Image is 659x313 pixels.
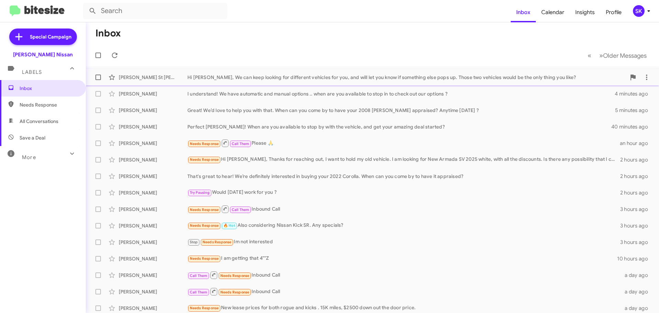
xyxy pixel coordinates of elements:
div: 2 hours ago [620,189,654,196]
span: Special Campaign [30,33,71,40]
a: Special Campaign [9,29,77,45]
span: Needs Response [190,256,219,261]
button: Previous [583,48,596,63]
a: Inbox [511,2,536,22]
span: Call Them [232,142,250,146]
div: 2 hours ago [620,173,654,180]
div: 5 minutes ago [615,107,654,114]
a: Calendar [536,2,570,22]
h1: Inbox [95,28,121,39]
button: SK [627,5,651,17]
a: Insights [570,2,600,22]
div: [PERSON_NAME] [119,239,187,246]
div: 2 hours ago [620,156,654,163]
div: [PERSON_NAME] St [PERSON_NAME] [119,74,187,81]
div: a day ago [621,288,654,295]
span: Older Messages [603,52,647,59]
div: New lease prices for both rogue and kicks . 15K miles, $2500 down out the door price. [187,304,621,312]
div: Inbound Call [187,205,620,213]
div: [PERSON_NAME] [119,123,187,130]
div: a day ago [621,305,654,312]
span: » [599,51,603,60]
span: Needs Response [20,101,78,108]
div: [PERSON_NAME] [119,107,187,114]
div: Inbound Call [187,271,621,279]
span: Call Them [232,208,250,212]
span: Needs Response [190,142,219,146]
span: Labels [22,69,42,75]
div: 3 hours ago [620,206,654,213]
span: Needs Response [220,290,250,294]
div: Inbound Call [187,287,621,296]
div: Hi [PERSON_NAME], Thanks for reaching out, I want to hold my old vehicle. I am looking for New Ar... [187,156,620,164]
span: « [588,51,591,60]
span: Needs Response [190,223,219,228]
span: Try Pausing [190,190,210,195]
span: Needs Response [190,157,219,162]
span: 🔥 Hot [223,223,235,228]
div: a day ago [621,272,654,279]
span: Needs Response [203,240,232,244]
div: [PERSON_NAME] [119,90,187,97]
span: Stop [190,240,198,244]
div: Great! We’d love to help you with that. When can you come by to have your 2008 [PERSON_NAME] appr... [187,107,615,114]
span: All Conversations [20,118,58,125]
div: 3 hours ago [620,222,654,229]
div: I am getting that 4""Z [187,255,617,262]
div: 4 minutes ago [615,90,654,97]
div: [PERSON_NAME] [119,222,187,229]
div: [PERSON_NAME] [119,272,187,279]
div: That's great to hear! We’re definitely interested in buying your 2022 Corolla. When can you come ... [187,173,620,180]
div: 3 hours ago [620,239,654,246]
span: Call Them [190,273,208,278]
nav: Page navigation example [584,48,651,63]
div: I understand! We have automatic and manual options .. when are you available to stop in to check ... [187,90,615,97]
div: Perfect [PERSON_NAME]! When are you available to stop by with the vehicle, and get your amazing d... [187,123,612,130]
div: [PERSON_NAME] [119,140,187,147]
button: Next [595,48,651,63]
input: Search [83,3,227,19]
div: [PERSON_NAME] [119,305,187,312]
span: Call Them [190,290,208,294]
span: Needs Response [190,306,219,310]
div: Hi [PERSON_NAME], We can keep looking for different vehicles for you, and will let you know if so... [187,74,626,81]
div: SK [633,5,645,17]
div: an hour ago [620,140,654,147]
div: 40 minutes ago [612,123,654,130]
div: 10 hours ago [617,255,654,262]
span: More [22,154,36,160]
div: Would [DATE] work for you ? [187,189,620,197]
div: [PERSON_NAME] [119,173,187,180]
span: Needs Response [190,208,219,212]
div: [PERSON_NAME] [119,206,187,213]
div: [PERSON_NAME] [119,156,187,163]
div: Also considering Nissan Kick SR. Any specials? [187,222,620,230]
div: [PERSON_NAME] [119,288,187,295]
span: Save a Deal [20,134,45,141]
div: Im not interested [187,238,620,246]
div: Please 🙏 [187,139,620,147]
div: [PERSON_NAME] [119,255,187,262]
div: [PERSON_NAME] Nissan [13,51,73,58]
span: Needs Response [220,273,250,278]
span: Inbox [20,85,78,92]
div: [PERSON_NAME] [119,189,187,196]
a: Profile [600,2,627,22]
